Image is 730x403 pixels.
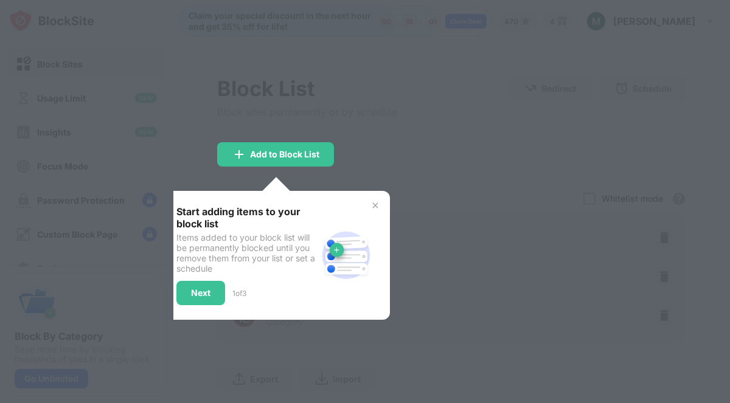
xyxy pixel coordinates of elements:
[176,205,317,230] div: Start adding items to your block list
[250,150,319,159] div: Add to Block List
[176,232,317,274] div: Items added to your block list will be permanently blocked until you remove them from your list o...
[370,201,380,210] img: x-button.svg
[317,226,375,284] img: block-site.svg
[232,289,246,298] div: 1 of 3
[191,288,210,298] div: Next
